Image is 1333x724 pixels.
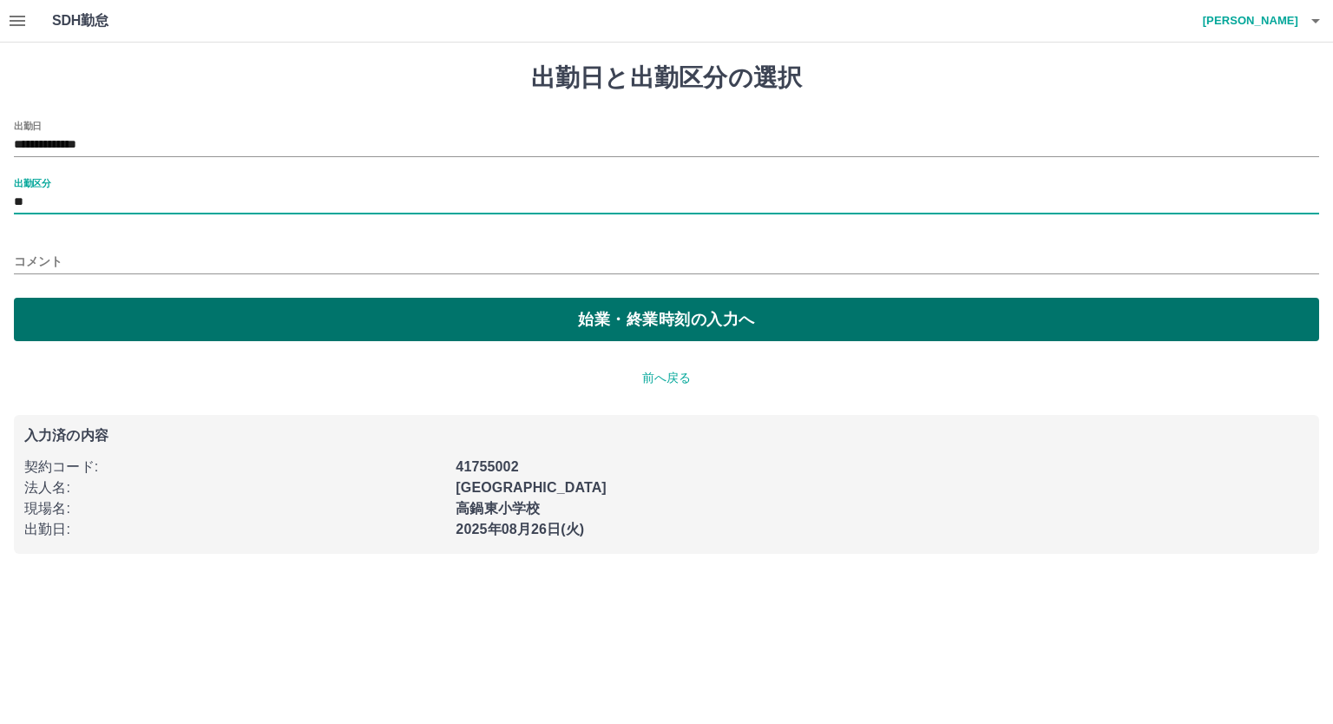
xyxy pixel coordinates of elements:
p: 現場名 : [24,498,445,519]
h1: 出勤日と出勤区分の選択 [14,63,1319,93]
b: 高鍋東小学校 [456,501,540,516]
label: 出勤日 [14,119,42,132]
button: 始業・終業時刻の入力へ [14,298,1319,341]
label: 出勤区分 [14,176,50,189]
p: 入力済の内容 [24,429,1309,443]
p: 法人名 : [24,477,445,498]
b: [GEOGRAPHIC_DATA] [456,480,607,495]
p: 出勤日 : [24,519,445,540]
p: 前へ戻る [14,369,1319,387]
b: 41755002 [456,459,518,474]
b: 2025年08月26日(火) [456,522,584,536]
p: 契約コード : [24,457,445,477]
